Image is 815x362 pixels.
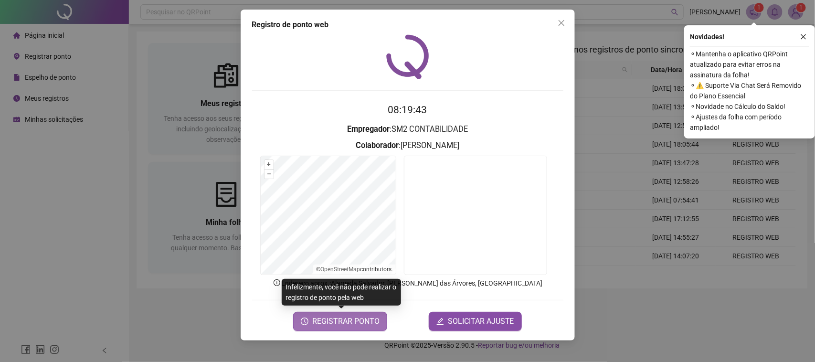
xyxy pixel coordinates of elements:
div: Infelizmente, você não pode realizar o registro de ponto pela web [282,279,401,306]
div: Registro de ponto web [252,19,563,31]
li: © contributors. [316,266,393,273]
span: SOLICITAR AJUSTE [448,316,514,327]
button: REGISTRAR PONTO [293,312,387,331]
span: ⚬ Novidade no Cálculo do Saldo! [690,101,809,112]
span: Novidades ! [690,32,724,42]
span: close [558,19,565,27]
span: clock-circle [301,318,308,325]
h3: : [PERSON_NAME] [252,139,563,152]
span: info-circle [273,278,281,287]
button: Close [554,15,569,31]
strong: Colaborador [356,141,399,150]
button: + [265,160,274,169]
button: – [265,170,274,179]
img: QRPoint [386,34,429,79]
span: close [800,33,807,40]
span: REGISTRAR PONTO [312,316,380,327]
p: Endereço aprox. : Alameda Salvador, [PERSON_NAME] das Árvores, [GEOGRAPHIC_DATA] [252,278,563,288]
button: editSOLICITAR AJUSTE [429,312,522,331]
span: ⚬ ⚠️ Suporte Via Chat Será Removido do Plano Essencial [690,80,809,101]
span: ⚬ Mantenha o aplicativo QRPoint atualizado para evitar erros na assinatura da folha! [690,49,809,80]
strong: Empregador [347,125,390,134]
h3: : SM2 CONTABILIDADE [252,123,563,136]
a: OpenStreetMap [320,266,360,273]
span: edit [436,318,444,325]
span: ⚬ Ajustes da folha com período ampliado! [690,112,809,133]
time: 08:19:43 [388,104,427,116]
